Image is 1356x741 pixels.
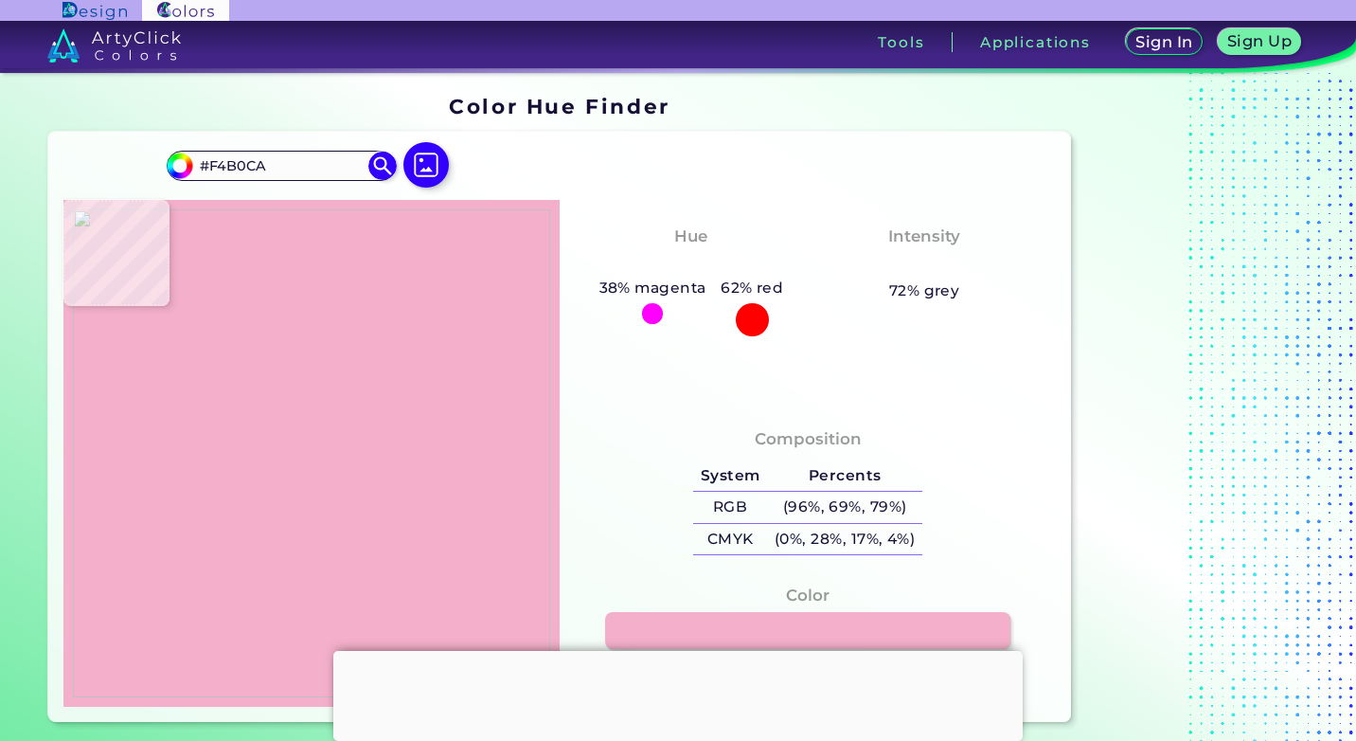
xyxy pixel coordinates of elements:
h5: Sign In [1138,35,1190,49]
h5: RGB [693,492,767,523]
h3: Pinkish Red [629,253,753,276]
iframe: Advertisement [1079,87,1315,729]
iframe: Advertisement [333,651,1023,736]
h4: Hue [674,223,707,250]
img: logo_artyclick_colors_white.svg [47,28,181,63]
img: ArtyClick Design logo [62,2,126,20]
img: icon picture [403,142,449,188]
h3: Applications [980,35,1091,49]
h5: 62% red [713,276,791,300]
a: Sign In [1129,30,1199,54]
h5: 38% magenta [592,276,714,300]
a: Sign Up [1222,30,1297,54]
h5: Sign Up [1230,34,1289,48]
input: type color.. [193,154,369,179]
h5: System [693,461,767,492]
h3: Tools [878,35,924,49]
h5: Percents [767,461,922,492]
h3: Pastel [889,253,960,276]
h5: (96%, 69%, 79%) [767,492,922,523]
h1: Color Hue Finder [449,92,669,120]
h4: Color [786,582,830,609]
h5: CMYK [693,524,767,555]
h5: 72% grey [889,279,960,303]
h4: Intensity [888,223,960,250]
img: 6f5242fc-e4e7-4a20-b9f5-b037dec86a08 [73,209,550,696]
h4: Composition [755,425,862,453]
img: icon search [368,152,397,180]
h5: (0%, 28%, 17%, 4%) [767,524,922,555]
